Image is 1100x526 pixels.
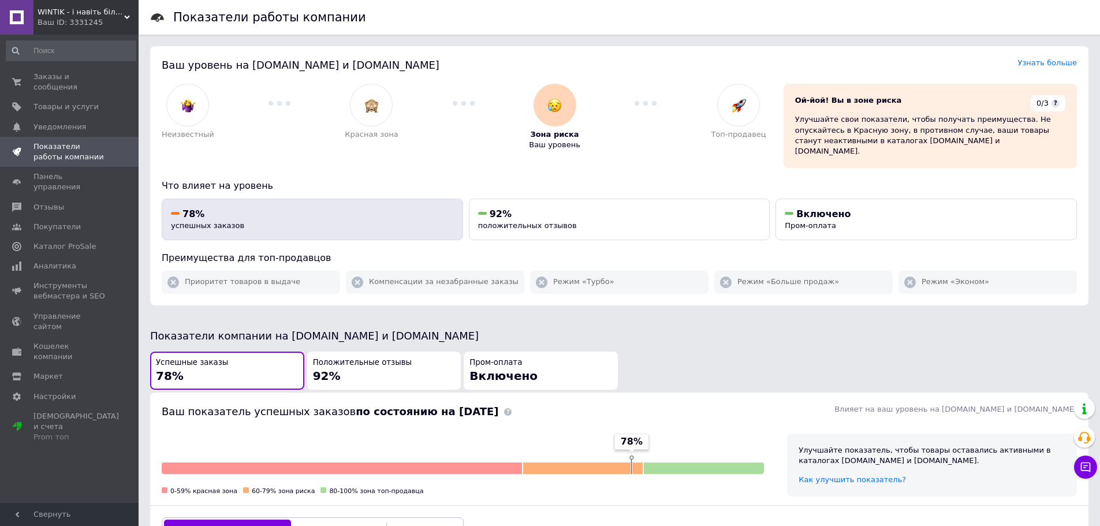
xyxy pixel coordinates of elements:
span: Кошелек компании [33,341,107,362]
span: положительных отзывов [478,221,577,230]
button: 92%положительных отзывов [469,199,770,241]
span: 78% [621,435,643,448]
h1: Показатели работы компании [173,10,366,24]
img: :rocket: [732,98,746,113]
span: Ваш уровень на [DOMAIN_NAME] и [DOMAIN_NAME] [162,59,439,71]
span: Показатели компании на [DOMAIN_NAME] и [DOMAIN_NAME] [150,330,479,342]
span: Приоритет товаров в выдаче [185,277,300,287]
span: WINTIK - і навіть більше! [38,7,124,17]
span: Пром-оплата [469,357,522,368]
span: Аналитика [33,261,76,271]
span: Режим «Эконом» [922,277,989,287]
span: Преимущества для топ-продавцов [162,252,331,263]
span: Настройки [33,391,76,402]
span: Покупатели [33,222,81,232]
span: Включено [796,208,851,219]
span: Управление сайтом [33,311,107,332]
div: Улучшайте показатель, чтобы товары оставались активными в каталогах [DOMAIN_NAME] и [DOMAIN_NAME]. [799,445,1065,466]
span: Ваш уровень [529,140,580,150]
span: Что влияет на уровень [162,180,273,191]
span: ? [1051,99,1060,107]
button: Чат с покупателем [1074,456,1097,479]
span: Ой-йой! Вы в зоне риска [795,96,902,105]
span: Неизвестный [162,129,214,140]
img: :see_no_evil: [364,98,379,113]
span: Маркет [33,371,63,382]
span: успешных заказов [171,221,244,230]
span: Успешные заказы [156,357,228,368]
input: Поиск [6,40,136,61]
span: Режим «Больше продаж» [737,277,839,287]
span: 0-59% красная зона [170,487,237,495]
span: Товары и услуги [33,102,99,112]
span: Красная зона [345,129,398,140]
img: :woman-shrugging: [181,98,195,113]
span: Уведомления [33,122,86,132]
span: Показатели работы компании [33,141,107,162]
span: Режим «Турбо» [553,277,614,287]
span: Компенсации за незабранные заказы [369,277,519,287]
span: Зона риска [530,129,579,140]
button: 78%успешных заказов [162,199,463,241]
img: :disappointed_relieved: [547,98,562,113]
span: Положительные отзывы [313,357,412,368]
span: Каталог ProSale [33,241,96,252]
span: Инструменты вебмастера и SEO [33,281,107,301]
b: по состоянию на [DATE] [356,405,498,417]
a: Узнать больше [1017,58,1077,67]
span: 78% [156,369,184,383]
span: 92% [313,369,341,383]
span: Панель управления [33,171,107,192]
span: Заказы и сообщения [33,72,107,92]
button: ВключеноПром-оплата [775,199,1077,241]
button: Пром-оплатаВключено [464,352,618,390]
span: 60-79% зона риска [252,487,315,495]
span: Влияет на ваш уровень на [DOMAIN_NAME] и [DOMAIN_NAME] [834,405,1077,413]
div: 0/3 [1031,95,1065,111]
span: [DEMOGRAPHIC_DATA] и счета [33,411,119,443]
span: 80-100% зона топ-продавца [329,487,423,495]
div: Prom топ [33,432,119,442]
div: Ваш ID: 3331245 [38,17,139,28]
span: Ваш показатель успешных заказов [162,405,498,417]
button: Успешные заказы78% [150,352,304,390]
span: Включено [469,369,538,383]
div: Улучшайте свои показатели, чтобы получать преимущества. Не опускайтесь в Красную зону, в противно... [795,114,1065,156]
a: Как улучшить показатель? [799,475,906,484]
span: Топ-продавец [711,129,766,140]
span: Пром-оплата [785,221,836,230]
button: Положительные отзывы92% [307,352,461,390]
span: Отзывы [33,202,64,212]
span: 78% [182,208,204,219]
span: 92% [490,208,512,219]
